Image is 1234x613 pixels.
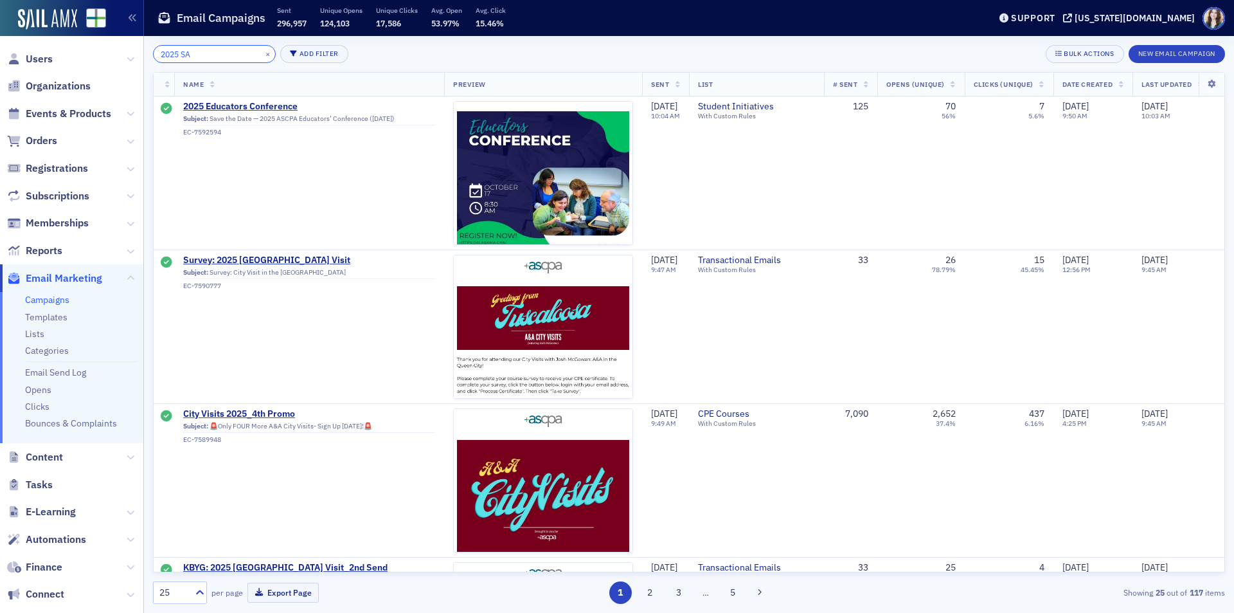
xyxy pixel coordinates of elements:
a: Email Marketing [7,271,102,286]
div: 4 [1039,562,1044,574]
span: [DATE] [1062,254,1089,266]
a: Subscriptions [7,189,89,203]
span: [DATE] [651,562,677,573]
div: With Custom Rules [698,266,815,274]
span: Tasks [26,478,53,492]
span: Last Updated [1141,80,1192,89]
span: Subject: [183,422,208,430]
a: Clicks [25,401,49,412]
a: 2025 Educators Conference [183,101,435,113]
span: Student Initiatives [698,101,815,113]
button: 2 [638,581,661,604]
span: [DATE] [1062,562,1089,573]
span: Registrations [26,161,88,176]
span: Organizations [26,79,91,93]
div: 15 [1034,255,1044,266]
span: [DATE] [651,408,677,419]
a: KBYG: 2025 [GEOGRAPHIC_DATA] Visit_2nd Send [183,562,435,574]
div: 2,652 [933,408,956,420]
span: [DATE] [1141,408,1168,419]
a: Finance [7,560,62,574]
strong: 25 [1153,587,1167,598]
div: EC-7589948 [183,435,435,444]
span: Memberships [26,216,89,230]
button: 5 [722,581,744,604]
a: Events & Products [7,107,111,121]
span: 17,586 [376,18,401,28]
img: SailAMX [18,9,77,30]
div: 70 [945,101,956,113]
a: Memberships [7,216,89,230]
div: Support [1011,12,1055,24]
span: [DATE] [651,254,677,266]
div: Showing out of items [877,587,1225,598]
span: Email Marketing [26,271,102,286]
button: New Email Campaign [1129,45,1225,63]
time: 10:04 AM [651,111,680,120]
a: E-Learning [7,505,76,519]
button: Export Page [247,583,319,603]
time: 10:03 AM [1141,111,1170,120]
p: Avg. Open [431,6,462,15]
span: Finance [26,560,62,574]
button: Bulk Actions [1046,45,1123,63]
a: Opens [25,384,51,396]
span: Subscriptions [26,189,89,203]
time: 4:25 PM [1062,419,1087,428]
span: Name [183,80,204,89]
time: 9:47 AM [651,265,676,274]
div: Sent [161,103,172,116]
a: Campaigns [25,294,69,306]
span: Users [26,52,53,66]
span: Subject: [183,114,208,123]
span: 53.97% [431,18,460,28]
a: View Homepage [77,8,106,30]
span: [DATE] [1141,254,1168,266]
label: per page [211,587,243,598]
span: Date Created [1062,80,1113,89]
h1: Email Campaigns [177,10,265,26]
div: 125 [833,101,868,113]
span: Connect [26,587,64,601]
div: [US_STATE][DOMAIN_NAME] [1075,12,1195,24]
span: Reports [26,244,62,258]
span: Profile [1203,7,1225,30]
div: Bulk Actions [1064,50,1114,57]
span: [DATE] [1062,408,1089,419]
a: Bounces & Complaints [25,417,117,429]
div: Sent [161,410,172,423]
span: 296,957 [277,18,307,28]
span: Subject: [183,268,208,277]
div: 25 [945,562,956,574]
time: 9:45 AM [1141,265,1167,274]
div: 437 [1029,408,1044,420]
span: [DATE] [651,100,677,112]
p: Avg. Click [476,6,506,15]
button: [US_STATE][DOMAIN_NAME] [1063,14,1199,23]
span: 124,103 [320,18,350,28]
span: Transactional Emails [698,562,815,574]
div: Save the Date — 2025 ASCPA Educators’ Conference ([DATE]) [183,114,435,126]
a: CPE Courses [698,408,815,420]
div: EC-7590777 [183,282,435,290]
div: EC-7592594 [183,128,435,136]
a: Organizations [7,79,91,93]
strong: 117 [1187,587,1205,598]
a: Survey: 2025 [GEOGRAPHIC_DATA] Visit [183,255,435,266]
a: Connect [7,587,64,601]
a: Automations [7,533,86,547]
button: × [262,48,274,59]
div: With Custom Rules [698,112,815,120]
div: 33 [833,562,868,574]
time: 9:50 AM [1062,111,1087,120]
p: Unique Opens [320,6,362,15]
span: Sent [651,80,669,89]
a: Email Send Log [25,367,86,378]
a: New Email Campaign [1129,47,1225,59]
time: 9:45 AM [1141,419,1167,428]
div: Sent [161,564,172,577]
